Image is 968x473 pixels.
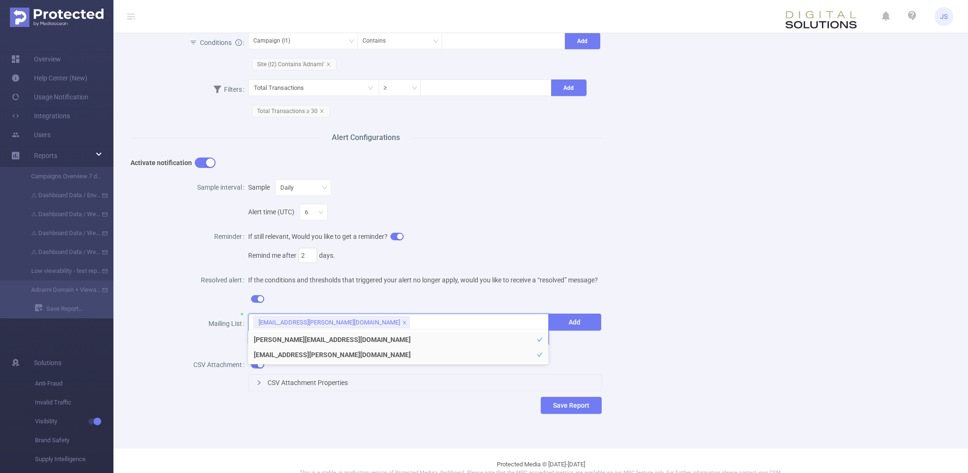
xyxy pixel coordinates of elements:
div: Sample [248,178,601,197]
span: Reports [34,152,57,159]
span: Solutions [34,353,61,372]
a: Campaigns Overview 7 days [19,167,102,186]
li: jan.storek@publicismedia.com [253,316,410,328]
i: icon: down [349,38,354,45]
span: Supply Intelligence [35,450,113,469]
a: ⚠ Dashboard Data / Weekly catch-up - [DATE] [19,205,102,224]
span: JS [940,7,948,26]
span: CSV Attachment Properties [268,379,348,386]
span: Conditions [200,39,242,46]
i: icon: close [320,109,324,114]
a: Integrations [11,106,70,125]
span: Anti-Fraud [35,374,113,393]
a: ⚠ Dashboard Data / Weekly catch-up - [DATE] [19,224,102,243]
i: icon: close [326,62,331,67]
label: Resolved alert [201,276,248,284]
span: Reminder [214,233,242,240]
div: ≥ [384,80,394,96]
span: Total Transactions ≥ 30 [252,105,330,117]
a: Adnami Domain + Viewability Report [19,280,102,299]
i: icon: down [322,185,328,192]
li: [PERSON_NAME][EMAIL_ADDRESS][DOMAIN_NAME] [248,332,548,347]
a: Save Report... [35,299,113,318]
div: Daily [280,180,300,195]
a: ⚠ Dashboard Data / Environment + Browser Report [19,186,102,205]
button: Save Report [541,397,602,414]
span: Brand Safety [35,431,113,450]
a: Reports [34,146,57,165]
span: Mailing List [208,314,242,333]
a: Help Center (New) [11,69,87,88]
i: icon: close [402,320,407,326]
button: Add [565,33,600,49]
a: Usage Notification [11,88,88,106]
a: ⚠ Dashboard Data / Weekly catch-up - [DATE] [19,243,102,262]
i: icon: right [256,380,262,385]
b: Activate notification [130,159,192,166]
span: Sample interval [197,184,242,191]
div: Campaign (l1) [253,33,297,49]
i: icon: down [412,85,417,92]
i: icon: down [433,38,439,45]
div: Alert time (UTC) [248,197,601,221]
li: [EMAIL_ADDRESS][PERSON_NAME][DOMAIN_NAME] [248,347,548,362]
span: Invalid Traffic [35,393,113,412]
i: icon: down [318,210,324,216]
a: Overview [11,50,61,69]
button: Add [548,314,601,331]
a: Users [11,125,51,144]
i: icon: check [537,352,543,358]
img: Protected Media [10,8,104,27]
i: icon: check [537,337,543,342]
label: CSV Attachment: [193,361,248,368]
i: icon: info-circle [235,39,242,46]
a: Low viewability - test report [19,262,102,280]
span: If still relevant, Would you like to get a reminder? [248,233,601,265]
div: Contains [363,33,392,49]
div: icon: rightCSV Attachment Properties [249,375,601,391]
span: Site (l2) Contains 'Adnami' [252,58,337,70]
div: Remind me after days. [248,246,601,265]
div: [EMAIL_ADDRESS][PERSON_NAME][DOMAIN_NAME] [259,316,400,329]
span: If the conditions and thresholds that triggered your alert no longer apply, would you like to rec... [248,276,598,303]
span: Filters [214,86,242,93]
span: Visibility [35,412,113,431]
div: 6 [305,204,315,220]
span: Alert Configurations [320,132,411,143]
button: Add [551,79,587,96]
